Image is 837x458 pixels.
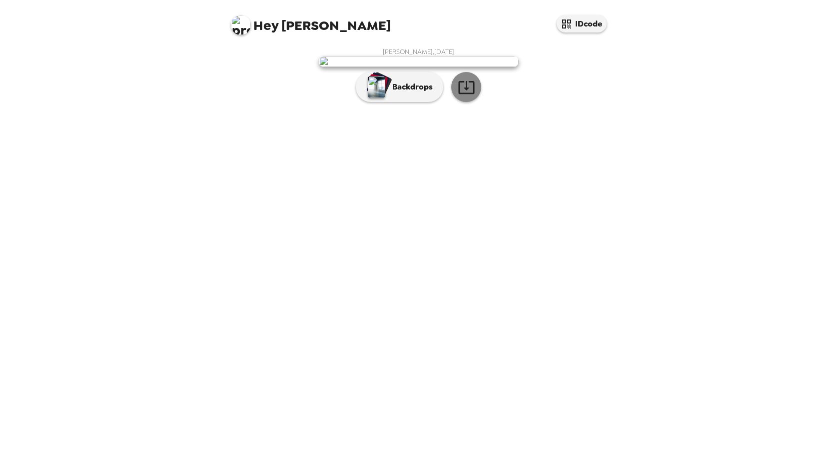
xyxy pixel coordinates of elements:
[231,10,391,32] span: [PERSON_NAME]
[557,15,607,32] button: IDcode
[253,16,278,34] span: Hey
[319,56,519,67] img: user
[383,47,454,56] span: [PERSON_NAME] , [DATE]
[356,72,443,102] button: Backdrops
[231,15,251,35] img: profile pic
[387,81,433,93] p: Backdrops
